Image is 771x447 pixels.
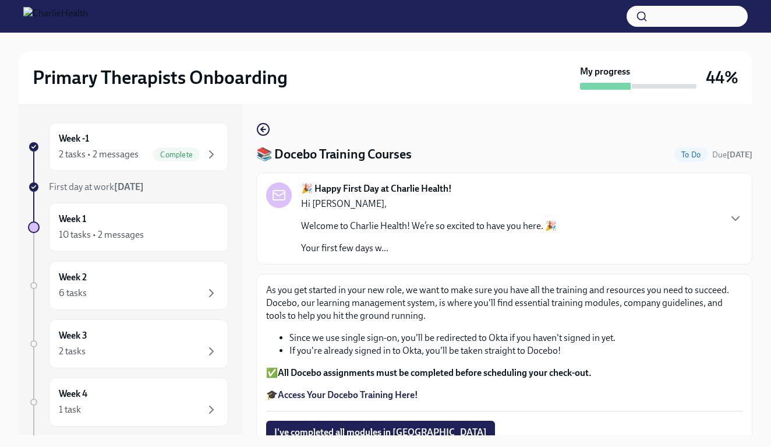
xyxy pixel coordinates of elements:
p: As you get started in your new role, we want to make sure you have all the training and resources... [266,284,742,322]
div: 2 tasks [59,345,86,358]
h6: Week 2 [59,271,87,284]
span: First day at work [49,181,144,192]
button: I've completed all modules in [GEOGRAPHIC_DATA] [266,421,495,444]
a: Week 41 task [28,378,228,427]
h4: 📚 Docebo Training Courses [256,146,412,163]
div: 10 tasks • 2 messages [59,228,144,241]
h2: Primary Therapists Onboarding [33,66,288,89]
p: Your first few days w... [301,242,557,255]
a: Week -12 tasks • 2 messagesComplete [28,122,228,171]
span: August 26th, 2025 09:00 [712,149,752,160]
span: Due [712,150,752,160]
h6: Week 1 [59,213,86,226]
span: I've completed all modules in [GEOGRAPHIC_DATA] [274,427,487,438]
p: Welcome to Charlie Health! We’re so excited to have you here. 🎉 [301,220,557,233]
a: Access Your Docebo Training Here! [278,389,418,400]
p: Hi [PERSON_NAME], [301,198,557,210]
strong: All Docebo assignments must be completed before scheduling your check-out. [278,367,592,378]
strong: [DATE] [114,181,144,192]
span: To Do [674,150,708,159]
a: First day at work[DATE] [28,181,228,193]
a: Week 110 tasks • 2 messages [28,203,228,252]
strong: 🎉 Happy First Day at Charlie Health! [301,182,452,195]
div: 1 task [59,403,81,416]
div: 2 tasks • 2 messages [59,148,139,161]
h6: Week 3 [59,329,87,342]
h6: Week 4 [59,388,87,400]
a: Week 26 tasks [28,261,228,310]
p: 🎓 [266,389,742,402]
strong: My progress [580,65,630,78]
a: Week 32 tasks [28,319,228,368]
div: 6 tasks [59,287,87,300]
h3: 44% [706,67,738,88]
img: CharlieHealth [23,7,88,26]
li: If you're already signed in to Okta, you'll be taken straight to Docebo! [289,344,742,357]
li: Since we use single sign-on, you'll be redirected to Okta if you haven't signed in yet. [289,332,742,344]
span: Complete [153,150,200,159]
p: ✅ [266,367,742,379]
strong: [DATE] [727,150,752,160]
h6: Week -1 [59,132,89,145]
